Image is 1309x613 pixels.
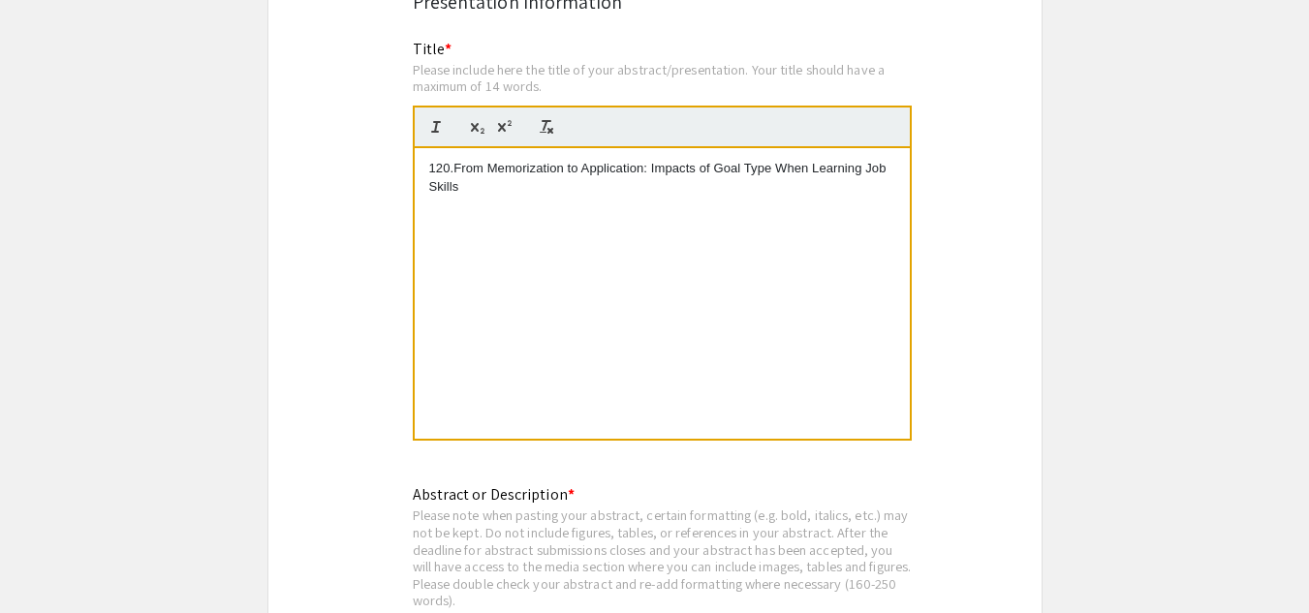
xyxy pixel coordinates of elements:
[413,506,912,609] div: Please note when pasting your abstract, certain formatting (e.g. bold, italics, etc.) may not be ...
[429,160,895,196] p: 120.From Memorization to Application: Impacts of Goal Type When Learning Job Skills
[413,61,912,95] div: Please include here the title of your abstract/presentation. Your title should have a maximum of ...
[413,484,575,505] mat-label: Abstract or Description
[413,39,452,59] mat-label: Title
[15,526,82,598] iframe: Chat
